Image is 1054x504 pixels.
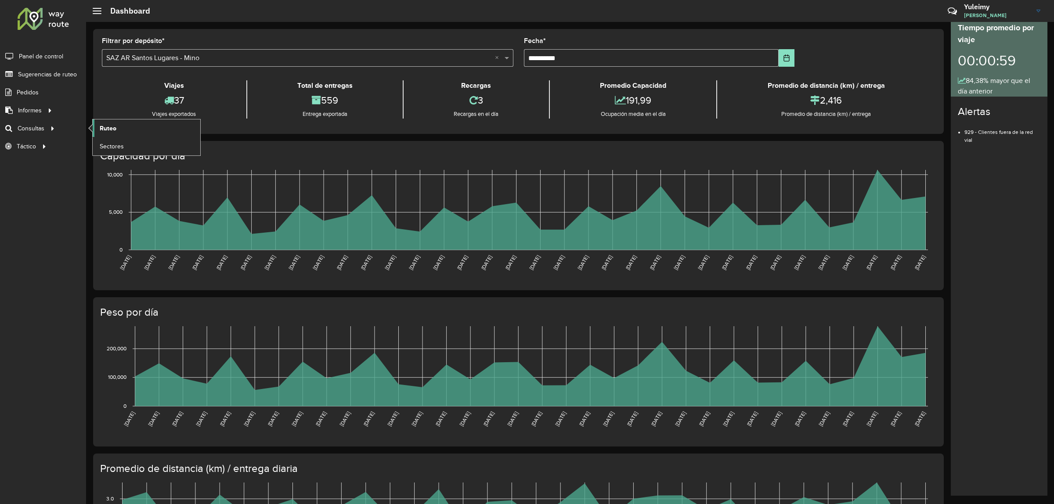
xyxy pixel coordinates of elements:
text: [DATE] [386,410,399,427]
div: Ocupación media en el día [552,110,715,119]
span: [PERSON_NAME] [964,11,1030,19]
text: [DATE] [506,410,519,427]
text: [DATE] [195,410,208,427]
text: [DATE] [913,410,926,427]
span: Táctico [17,142,36,151]
text: [DATE] [602,410,615,427]
text: [DATE] [769,254,782,271]
text: [DATE] [552,254,565,271]
text: [DATE] [913,254,926,271]
text: [DATE] [434,410,447,427]
text: [DATE] [504,254,517,271]
text: [DATE] [362,410,375,427]
text: [DATE] [554,410,567,427]
text: [DATE] [167,254,180,271]
text: [DATE] [530,410,543,427]
text: [DATE] [482,410,495,427]
text: 0 [119,247,123,252]
text: 5,000 [109,209,123,215]
span: Panel de control [19,52,63,61]
li: 929 - Clientes fuera de la red vial [964,122,1040,144]
text: [DATE] [147,410,159,427]
text: [DATE] [456,254,469,271]
text: [DATE] [243,410,256,427]
div: Total de entregas [249,80,401,91]
text: [DATE] [384,254,397,271]
text: [DATE] [480,254,493,271]
div: 2,416 [719,91,933,110]
text: [DATE] [577,254,589,271]
text: 200,000 [107,346,126,351]
text: [DATE] [143,254,156,271]
a: Contacto rápido [943,2,962,21]
div: Recargas en el día [406,110,547,119]
text: [DATE] [624,254,637,271]
text: [DATE] [649,254,661,271]
text: [DATE] [889,410,902,427]
text: [DATE] [191,254,204,271]
text: [DATE] [841,410,854,427]
text: [DATE] [600,254,613,271]
text: [DATE] [458,410,471,427]
text: [DATE] [746,410,758,427]
div: Viajes [104,80,244,91]
text: [DATE] [626,410,639,427]
h3: Yuleimy [964,3,1030,11]
span: Pedidos [17,88,39,97]
button: Choose Date [779,49,794,67]
div: 559 [249,91,401,110]
text: [DATE] [650,410,663,427]
text: [DATE] [411,410,423,427]
text: [DATE] [889,254,902,271]
div: 84,38% mayor que el día anterior [958,76,1040,97]
text: [DATE] [841,254,854,271]
text: [DATE] [432,254,445,271]
div: Recargas [406,80,547,91]
text: 3.0 [106,496,114,501]
span: Sectores [100,142,124,151]
a: Ruteo [93,119,200,137]
span: Sugerencias de ruteo [18,70,77,79]
h4: Alertas [958,105,1040,118]
div: Promedio Capacidad [552,80,715,91]
text: [DATE] [408,254,421,271]
div: Promedio de distancia (km) / entrega [719,110,933,119]
text: [DATE] [745,254,758,271]
text: [DATE] [722,410,735,427]
text: [DATE] [793,254,806,271]
label: Fecha [524,36,546,46]
label: Filtrar por depósito [102,36,165,46]
text: [DATE] [267,410,279,427]
text: [DATE] [528,254,541,271]
text: [DATE] [698,410,711,427]
div: Promedio de distancia (km) / entrega [719,80,933,91]
span: Informes [18,106,42,115]
div: Tiempo promedio por viaje [958,22,1040,46]
text: [DATE] [119,254,132,271]
span: Ruteo [100,124,116,133]
text: [DATE] [360,254,372,271]
text: [DATE] [215,254,228,271]
a: Sectores [93,137,200,155]
span: Clear all [495,53,502,63]
div: 00:00:59 [958,46,1040,76]
text: [DATE] [721,254,733,271]
h4: Capacidad por día [100,150,935,162]
text: [DATE] [291,410,303,427]
div: Entrega exportada [249,110,401,119]
div: 191,99 [552,91,715,110]
span: Consultas [18,124,44,133]
text: [DATE] [865,254,878,271]
text: [DATE] [219,410,231,427]
text: [DATE] [123,410,136,427]
text: [DATE] [817,254,830,271]
h2: Dashboard [101,6,150,16]
text: 0 [123,403,126,409]
div: 3 [406,91,547,110]
div: 37 [104,91,244,110]
text: [DATE] [288,254,300,271]
text: [DATE] [794,410,806,427]
text: 100,000 [108,374,126,380]
text: [DATE] [239,254,252,271]
text: [DATE] [697,254,710,271]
